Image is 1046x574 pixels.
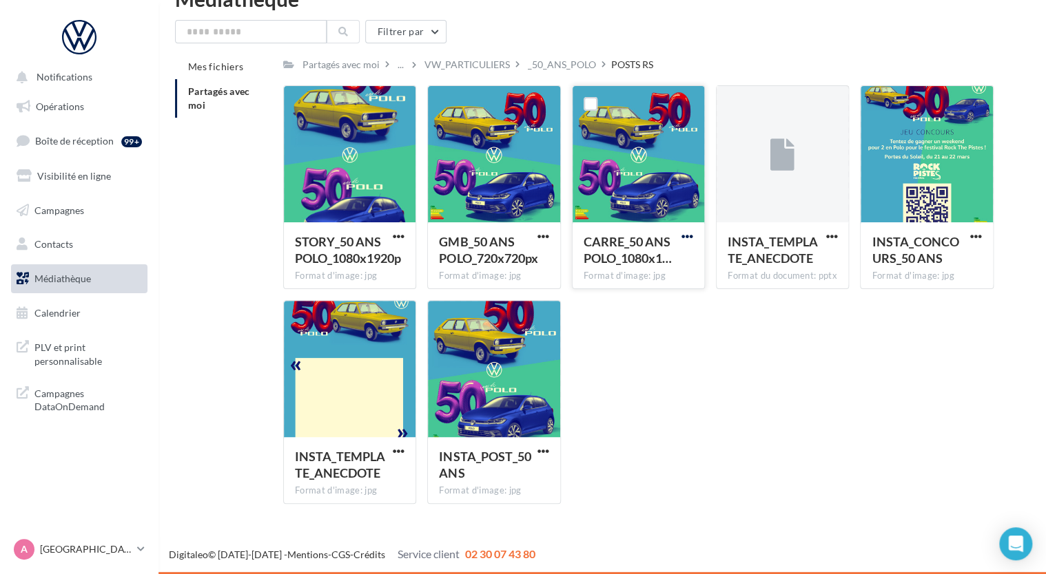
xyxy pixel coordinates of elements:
a: Calendrier [8,299,150,328]
a: Contacts [8,230,150,259]
span: INSTA_TEMPLATE_ANECDOTE [295,449,385,480]
div: VW_PARTICULIERS [424,58,510,72]
span: A [21,542,28,556]
span: CARRE_50 ANS POLO_1080x1080px [584,234,672,266]
p: [GEOGRAPHIC_DATA] [40,542,132,556]
span: GMB_50 ANS POLO_720x720px [439,234,537,266]
div: Format d'image: jpg [872,270,981,282]
div: Format d'image: jpg [439,485,548,497]
div: Partagés avec moi [302,58,380,72]
button: Filtrer par [365,20,447,43]
div: Format d'image: jpg [295,485,404,497]
span: Visibilité en ligne [37,170,111,182]
div: Format d'image: jpg [439,270,548,282]
span: STORY_50 ANS POLO_1080x1920p [295,234,401,266]
span: Campagnes DataOnDemand [34,384,142,414]
a: Campagnes [8,196,150,225]
span: © [DATE]-[DATE] - - - [169,549,535,560]
a: Opérations [8,92,150,121]
a: Digitaleo [169,549,208,560]
span: INSTA_CONCOURS_50 ANS [872,234,958,266]
span: Service client [398,547,460,560]
a: Médiathèque [8,264,150,293]
a: Mentions [287,549,328,560]
span: Campagnes [34,204,84,215]
span: Mes fichiers [188,61,243,72]
span: INSTA_TEMPLATE_ANECDOTE [728,234,818,266]
span: Notifications [37,72,92,83]
div: Format d'image: jpg [295,270,404,282]
a: PLV et print personnalisable [8,332,150,373]
div: _50_ANS_POLO [528,58,596,72]
span: 02 30 07 43 80 [465,547,535,560]
span: Boîte de réception [35,135,114,147]
div: ... [395,55,407,74]
a: Crédits [353,549,385,560]
div: 99+ [121,136,142,147]
div: Open Intercom Messenger [999,527,1032,560]
span: Calendrier [34,307,81,319]
a: Visibilité en ligne [8,162,150,191]
span: Contacts [34,238,73,250]
span: Médiathèque [34,273,91,284]
span: PLV et print personnalisable [34,338,142,368]
a: CGS [331,549,350,560]
span: Partagés avec moi [188,85,250,111]
span: Opérations [36,100,84,112]
span: INSTA_POST_50 ANS [439,449,531,480]
a: A [GEOGRAPHIC_DATA] [11,536,147,562]
div: Format d'image: jpg [584,270,693,282]
a: Boîte de réception99+ [8,126,150,156]
div: Format du document: pptx [728,270,837,282]
a: Campagnes DataOnDemand [8,379,150,419]
div: POSTS RS [611,58,653,72]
